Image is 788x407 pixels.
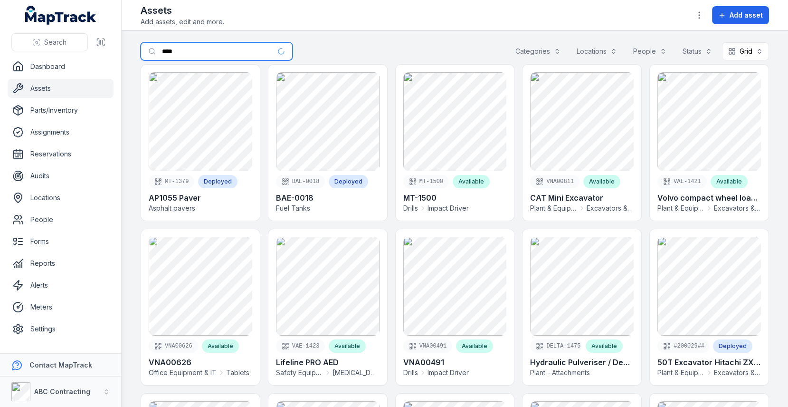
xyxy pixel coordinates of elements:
[8,210,114,229] a: People
[8,276,114,295] a: Alerts
[8,188,114,207] a: Locations
[8,320,114,339] a: Settings
[8,145,114,164] a: Reservations
[25,6,96,25] a: MapTrack
[34,388,90,396] strong: ABC Contracting
[44,38,66,47] span: Search
[8,79,114,98] a: Assets
[8,101,114,120] a: Parts/Inventory
[8,166,114,185] a: Audits
[676,42,718,60] button: Status
[8,57,114,76] a: Dashboard
[730,10,763,20] span: Add asset
[8,232,114,251] a: Forms
[11,33,88,51] button: Search
[29,361,92,369] strong: Contact MapTrack
[8,254,114,273] a: Reports
[8,123,114,142] a: Assignments
[141,17,224,27] span: Add assets, edit and more.
[722,42,769,60] button: Grid
[712,6,769,24] button: Add asset
[627,42,673,60] button: People
[8,298,114,317] a: Meters
[141,4,224,17] h2: Assets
